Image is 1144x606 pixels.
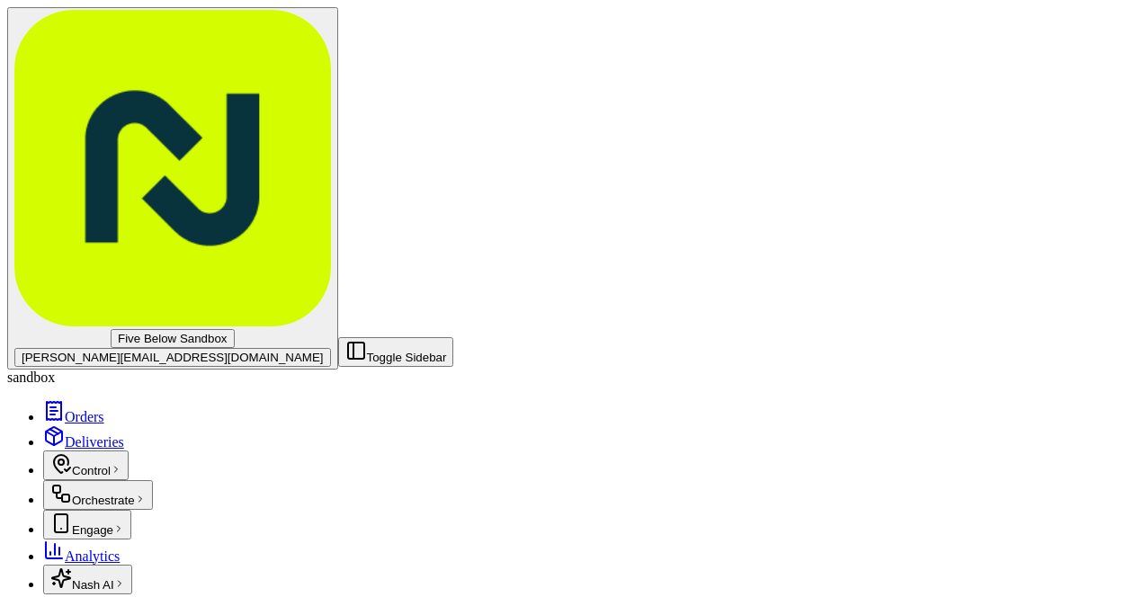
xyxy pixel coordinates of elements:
span: Five Below Sandbox [118,332,228,345]
span: Deliveries [65,434,124,450]
span: Control [72,464,111,477]
button: Engage [43,510,131,539]
a: Deliveries [43,434,124,450]
button: Five Below Sandbox[PERSON_NAME][EMAIL_ADDRESS][DOMAIN_NAME] [7,7,338,370]
button: Control [43,450,129,480]
span: Orders [65,409,104,424]
span: [PERSON_NAME][EMAIL_ADDRESS][DOMAIN_NAME] [22,351,324,364]
a: Analytics [43,548,120,564]
span: Toggle Sidebar [367,351,447,364]
button: Toggle Sidebar [338,337,454,367]
button: Five Below Sandbox [111,329,235,348]
button: Nash AI [43,565,132,594]
a: Orders [43,409,104,424]
span: Nash AI [72,578,114,592]
button: [PERSON_NAME][EMAIL_ADDRESS][DOMAIN_NAME] [14,348,331,367]
div: sandbox [7,370,1137,386]
span: Analytics [65,548,120,564]
button: Orchestrate [43,480,153,510]
span: Engage [72,523,113,537]
span: Orchestrate [72,494,135,507]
